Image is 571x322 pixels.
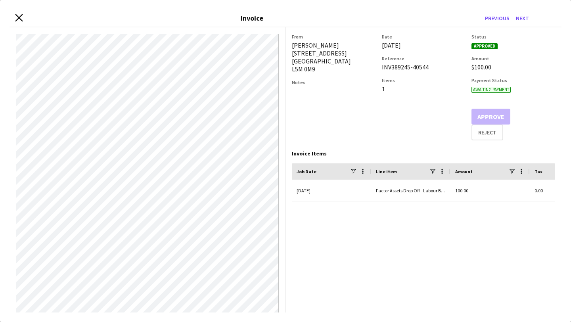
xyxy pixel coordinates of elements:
span: Approved [471,43,498,49]
button: Reject [471,125,503,140]
span: Amount [455,169,473,174]
h3: Amount [471,56,555,61]
h3: Items [382,77,466,83]
div: 1 [382,85,466,93]
div: Factor Assets Drop Off - Labour Brand Ambassadors (salary) [371,180,450,201]
span: Tax [535,169,542,174]
span: Job Date [297,169,316,174]
div: Invoice Items [292,150,555,157]
div: [DATE] [382,41,466,49]
h3: Payment Status [471,77,555,83]
div: [PERSON_NAME] [STREET_ADDRESS] [GEOGRAPHIC_DATA] L5M 0M9 [292,41,376,73]
button: Next [513,12,532,25]
div: $100.00 [471,63,555,71]
h3: Notes [292,79,376,85]
div: INV389245-40544 [382,63,466,71]
h3: Status [471,34,555,40]
h3: Invoice [241,13,263,23]
span: Line item [376,169,397,174]
button: Previous [482,12,513,25]
h3: Reference [382,56,466,61]
h3: Date [382,34,466,40]
div: 100.00 [450,180,530,201]
span: Awaiting payment [471,87,511,93]
div: [DATE] [292,180,371,201]
h3: From [292,34,376,40]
